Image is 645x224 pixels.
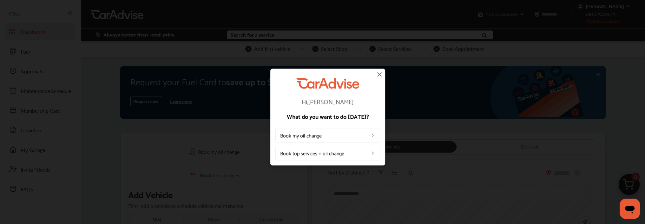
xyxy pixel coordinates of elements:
iframe: Button to launch messaging window [620,199,640,219]
img: left_arrow_icon.0f472efe.svg [370,133,375,138]
img: left_arrow_icon.0f472efe.svg [370,151,375,156]
img: close-icon.a004319c.svg [376,70,383,78]
a: Book my oil change [275,128,380,143]
p: What do you want to do [DATE]? [275,114,380,119]
a: Book top services + oil change [275,146,380,161]
img: CarAdvise Logo [296,78,359,89]
p: Hi, [PERSON_NAME] [275,98,380,105]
